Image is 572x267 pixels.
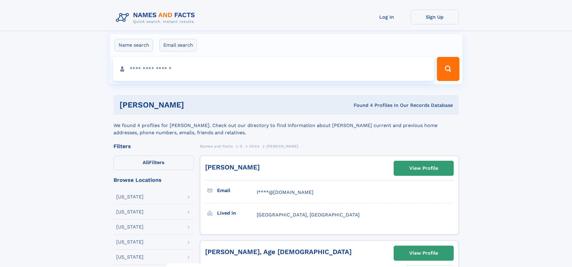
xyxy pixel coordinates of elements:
div: [US_STATE] [116,210,144,214]
div: [US_STATE] [116,225,144,229]
div: [US_STATE] [116,240,144,244]
a: Log In [363,10,411,24]
button: Search Button [437,57,459,81]
div: View Profile [409,161,438,175]
h3: Email [217,185,257,196]
div: Browse Locations [113,177,194,183]
div: We found 4 profiles for [PERSON_NAME]. Check out our directory to find information about [PERSON_... [113,115,459,136]
label: Filters [113,156,194,170]
a: Ohira [249,142,259,150]
span: O [240,144,243,148]
a: Names and Facts [200,142,233,150]
span: [GEOGRAPHIC_DATA], [GEOGRAPHIC_DATA] [257,212,360,218]
h3: Lived in [217,208,257,218]
input: search input [113,57,434,81]
div: Filters [113,144,194,149]
a: Sign Up [411,10,459,24]
span: Ohira [249,144,259,148]
span: All [143,160,149,165]
label: Name search [115,39,153,51]
span: [PERSON_NAME] [266,144,298,148]
label: Email search [159,39,197,51]
h1: [PERSON_NAME] [120,101,269,109]
a: [PERSON_NAME] [205,163,260,171]
a: View Profile [394,161,453,175]
div: Found 4 Profiles In Our Records Database [269,102,453,109]
a: View Profile [394,246,453,260]
a: [PERSON_NAME], Age [DEMOGRAPHIC_DATA] [205,248,352,256]
div: View Profile [409,246,438,260]
div: [US_STATE] [116,194,144,199]
img: Logo Names and Facts [113,10,200,26]
div: [US_STATE] [116,255,144,259]
a: O [240,142,243,150]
